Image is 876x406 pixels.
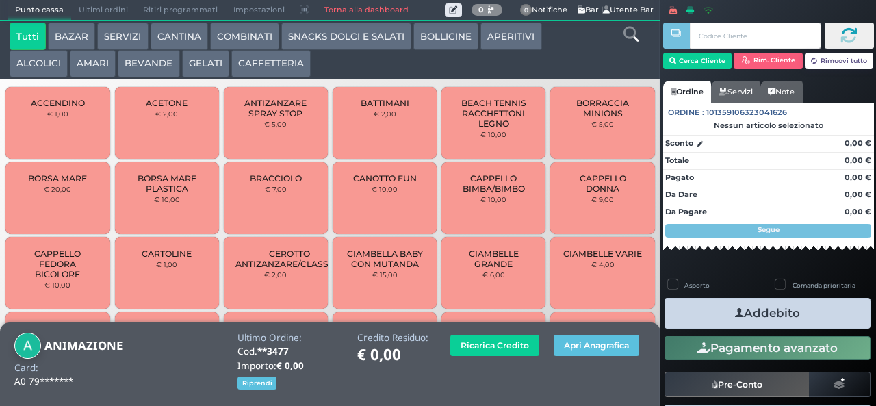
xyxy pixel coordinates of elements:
[668,107,704,118] span: Ordine :
[665,207,707,216] strong: Da Pagare
[357,346,428,364] h1: € 0,00
[563,249,642,259] span: CIAMBELLE VARIE
[48,23,95,50] button: BAZAR
[554,335,639,356] button: Apri Anagrafica
[805,53,874,69] button: Rimuovi tutto
[126,173,207,194] span: BORSA MARE PLASTICA
[480,130,506,138] small: € 10,00
[136,1,225,20] span: Ritiri programmati
[482,270,505,279] small: € 6,00
[562,173,643,194] span: CAPPELLO DONNA
[237,333,343,343] h4: Ultimo Ordine:
[17,249,99,279] span: CAPPELLO FEDORA BICOLORE
[276,359,304,372] b: € 0,00
[237,377,276,390] button: Riprendi
[374,110,396,118] small: € 2,00
[10,23,46,50] button: Tutti
[758,225,780,234] strong: Segue
[235,98,317,118] span: ANTIZANZARE SPRAY STOP
[453,98,534,129] span: BEACH TENNIS RACCHETTONI LEGNO
[281,23,411,50] button: SNACKS DOLCI E SALATI
[591,260,615,268] small: € 4,00
[480,23,541,50] button: APERITIVI
[226,1,292,20] span: Impostazioni
[845,207,871,216] strong: 0,00 €
[264,270,287,279] small: € 2,00
[665,336,871,359] button: Pagamento avanzato
[684,281,710,290] label: Asporto
[665,298,871,329] button: Addebito
[562,98,643,118] span: BORRACCIA MINIONS
[690,23,821,49] input: Codice Cliente
[663,120,874,130] div: Nessun articolo selezionato
[44,185,71,193] small: € 20,00
[734,53,803,69] button: Rim. Cliente
[237,346,343,357] h4: Cod.
[520,4,532,16] span: 0
[70,50,116,77] button: AMARI
[663,81,711,103] a: Ordine
[44,281,70,289] small: € 10,00
[8,1,71,20] span: Punto cassa
[316,1,415,20] a: Torna alla dashboard
[372,185,398,193] small: € 10,00
[413,23,478,50] button: BOLLICINE
[182,50,229,77] button: GELATI
[450,335,539,356] button: Ricarica Credito
[250,173,302,183] span: BRACCIOLO
[845,138,871,148] strong: 0,00 €
[845,190,871,199] strong: 0,00 €
[793,281,855,290] label: Comanda prioritaria
[845,155,871,165] strong: 0,00 €
[265,185,287,193] small: € 7,00
[665,190,697,199] strong: Da Dare
[663,53,732,69] button: Cerca Cliente
[665,173,694,182] strong: Pagato
[71,1,136,20] span: Ultimi ordini
[353,173,417,183] span: CANOTTO FUN
[706,107,787,118] span: 101359106323041626
[344,249,426,269] span: CIAMBELLA BABY CON MUTANDA
[591,195,614,203] small: € 9,00
[97,23,148,50] button: SERVIZI
[453,173,534,194] span: CAPPELLO BIMBA/BIMBO
[154,195,180,203] small: € 10,00
[235,249,344,269] span: CEROTTO ANTIZANZARE/CLASSICO
[28,173,87,183] span: BORSA MARE
[237,361,343,371] h4: Importo:
[231,50,311,77] button: CAFFETTERIA
[480,195,506,203] small: € 10,00
[10,50,68,77] button: ALCOLICI
[665,372,810,396] button: Pre-Conto
[155,110,178,118] small: € 2,00
[845,173,871,182] strong: 0,00 €
[44,338,123,353] b: ANIMAZIONE
[665,155,689,165] strong: Totale
[210,23,279,50] button: COMBINATI
[14,363,38,373] h4: Card:
[14,333,41,359] img: ANIMAZIONE
[372,270,398,279] small: € 15,00
[264,120,287,128] small: € 5,00
[711,81,760,103] a: Servizi
[31,98,85,108] span: ACCENDINO
[151,23,208,50] button: CANTINA
[156,260,177,268] small: € 1,00
[453,249,534,269] span: CIAMBELLE GRANDE
[665,138,693,149] strong: Sconto
[591,120,614,128] small: € 5,00
[118,50,179,77] button: BEVANDE
[47,110,68,118] small: € 1,00
[146,98,188,108] span: ACETONE
[478,5,484,14] b: 0
[361,98,409,108] span: BATTIMANI
[357,333,428,343] h4: Credito Residuo:
[760,81,802,103] a: Note
[142,249,192,259] span: CARTOLINE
